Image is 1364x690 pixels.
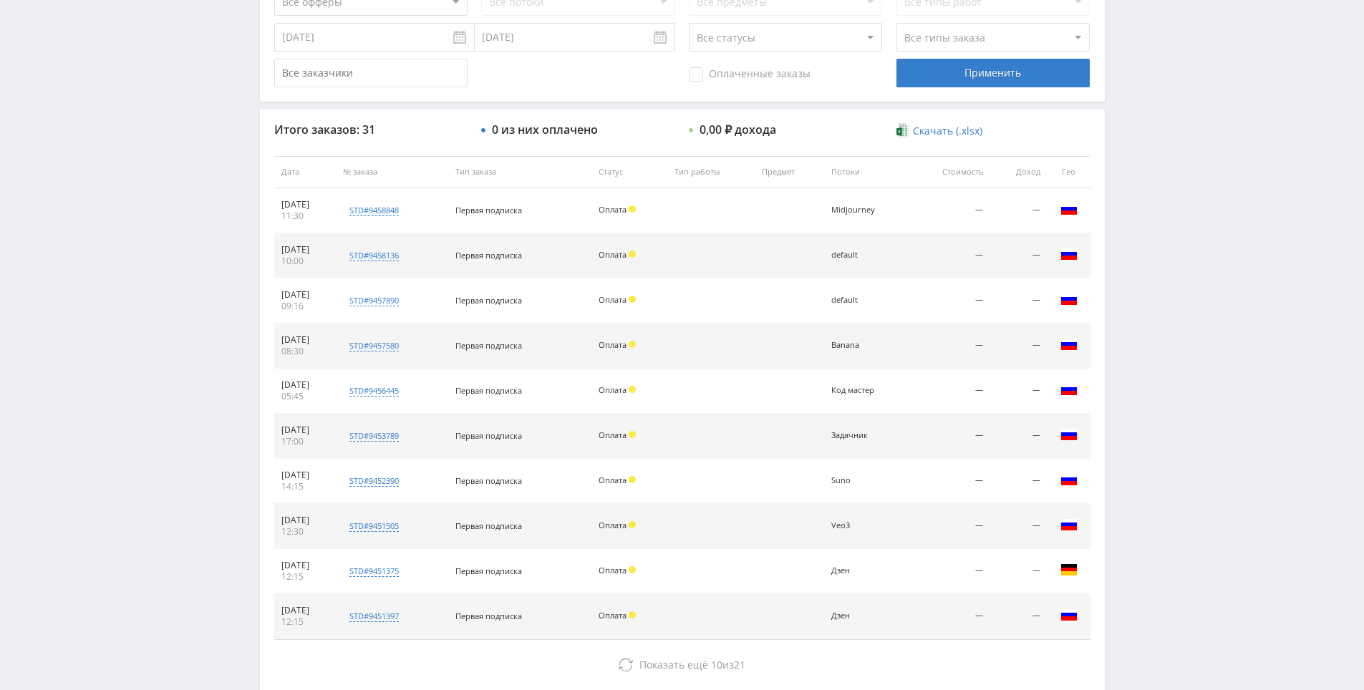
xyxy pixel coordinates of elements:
span: Оплата [599,204,627,215]
div: 09:16 [281,301,329,312]
span: 10 [711,658,722,671]
span: Холд [629,476,636,483]
th: Тип заказа [448,156,591,188]
img: rus.png [1060,471,1078,488]
div: std#9456445 [349,385,399,397]
span: Холд [629,296,636,303]
div: [DATE] [281,244,329,256]
div: 0 из них оплачено [492,123,598,136]
div: 14:15 [281,481,329,492]
td: — [909,549,990,594]
div: [DATE] [281,605,329,616]
div: std#9451375 [349,565,399,577]
td: — [909,233,990,278]
button: Показать ещё 10из21 [274,651,1090,679]
td: — [990,504,1047,549]
div: 10:00 [281,256,329,267]
div: [DATE] [281,334,329,346]
div: 12:15 [281,616,329,628]
td: — [990,549,1047,594]
div: 0,00 ₽ дохода [700,123,776,136]
td: — [990,414,1047,459]
img: rus.png [1060,246,1078,263]
td: — [909,504,990,549]
div: Дзен [831,611,896,621]
div: Banana [831,341,896,350]
div: 12:15 [281,571,329,583]
div: [DATE] [281,379,329,391]
div: Midjourney [831,205,896,215]
img: rus.png [1060,426,1078,443]
td: — [990,459,1047,504]
span: Холд [629,205,636,213]
a: Скачать (.xlsx) [896,124,982,138]
div: 12:30 [281,526,329,538]
span: Первая подписка [455,611,522,621]
div: std#9453789 [349,430,399,442]
span: Холд [629,431,636,438]
div: Задачник [831,431,896,440]
td: — [909,414,990,459]
div: [DATE] [281,560,329,571]
td: — [990,278,1047,324]
img: deu.png [1060,561,1078,578]
img: rus.png [1060,200,1078,218]
input: Все заказчики [274,59,468,87]
td: — [990,369,1047,414]
td: — [909,459,990,504]
span: Оплата [599,610,627,621]
span: Оплата [599,384,627,395]
th: Предмет [755,156,824,188]
td: — [909,369,990,414]
div: default [831,251,896,260]
div: [DATE] [281,515,329,526]
th: Доход [990,156,1047,188]
div: 11:30 [281,210,329,222]
td: — [990,594,1047,639]
div: 05:45 [281,391,329,402]
span: Оплаченные заказы [689,67,811,82]
div: std#9457580 [349,340,399,351]
div: default [831,296,896,305]
div: Итого заказов: 31 [274,123,468,136]
span: Первая подписка [455,385,522,396]
span: Оплата [599,475,627,485]
div: [DATE] [281,199,329,210]
div: Suno [831,476,896,485]
div: std#9451397 [349,611,399,622]
td: — [909,278,990,324]
img: rus.png [1060,516,1078,533]
div: std#9458136 [349,250,399,261]
th: Стоимость [909,156,990,188]
span: Оплата [599,429,627,440]
div: std#9457890 [349,295,399,306]
span: Первая подписка [455,430,522,441]
th: Тип работы [667,156,755,188]
span: Первая подписка [455,205,522,215]
span: из [639,658,745,671]
th: Гео [1048,156,1090,188]
span: Первая подписка [455,295,522,306]
td: — [909,594,990,639]
th: Статус [591,156,667,188]
img: rus.png [1060,336,1078,353]
span: Холд [629,341,636,348]
span: Показать ещё [639,658,708,671]
td: — [990,324,1047,369]
div: [DATE] [281,470,329,481]
td: — [909,324,990,369]
div: Применить [896,59,1090,87]
span: Первая подписка [455,520,522,531]
span: Холд [629,386,636,393]
th: Дата [274,156,337,188]
th: № заказа [336,156,448,188]
span: Первая подписка [455,340,522,351]
span: Оплата [599,294,627,305]
div: std#9458848 [349,205,399,216]
div: std#9452390 [349,475,399,487]
span: Холд [629,611,636,618]
div: 08:30 [281,346,329,357]
span: Первая подписка [455,250,522,261]
span: Оплата [599,249,627,260]
div: Veo3 [831,521,896,530]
